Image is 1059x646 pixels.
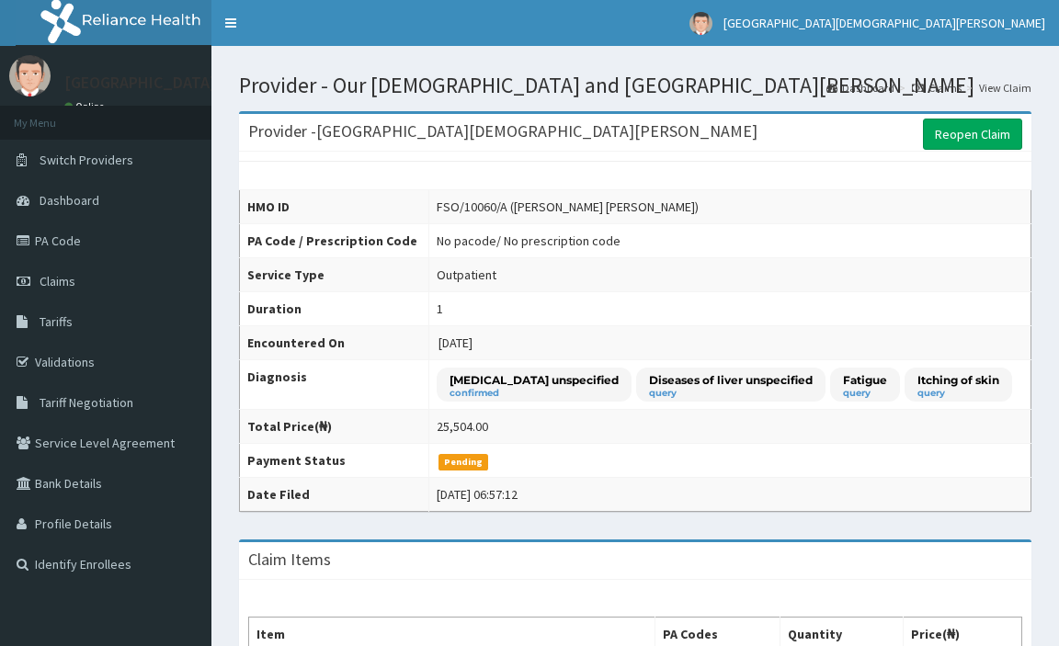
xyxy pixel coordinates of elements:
[248,123,757,140] h3: Provider - [GEOGRAPHIC_DATA][DEMOGRAPHIC_DATA][PERSON_NAME]
[843,389,887,398] small: query
[979,80,1031,96] a: View Claim
[450,372,619,388] p: [MEDICAL_DATA] unspecified
[437,266,496,284] div: Outpatient
[437,417,488,436] div: 25,504.00
[437,300,443,318] div: 1
[240,224,429,258] th: PA Code / Prescription Code
[40,394,133,411] span: Tariff Negotiation
[723,15,1045,31] span: [GEOGRAPHIC_DATA][DEMOGRAPHIC_DATA][PERSON_NAME]
[40,152,133,168] span: Switch Providers
[437,485,518,504] div: [DATE] 06:57:12
[9,55,51,96] img: User Image
[826,80,894,96] a: Dashboard
[240,410,429,444] th: Total Price(₦)
[240,478,429,512] th: Date Filed
[917,389,999,398] small: query
[437,198,699,216] div: FSO/10060/A ([PERSON_NAME] [PERSON_NAME])
[40,273,75,289] span: Claims
[239,74,1031,97] h1: Provider - Our [DEMOGRAPHIC_DATA] and [GEOGRAPHIC_DATA][PERSON_NAME]
[248,551,331,568] h3: Claim Items
[437,232,621,250] div: No pacode / No prescription code
[240,360,429,410] th: Diagnosis
[689,12,712,35] img: User Image
[917,372,999,388] p: Itching of skin
[438,334,473,351] span: [DATE]
[40,313,73,330] span: Tariffs
[64,100,108,113] a: Online
[240,292,429,326] th: Duration
[912,80,962,96] a: Claims
[843,372,887,388] p: Fatigue
[923,119,1022,150] a: Reopen Claim
[40,192,99,209] span: Dashboard
[240,258,429,292] th: Service Type
[649,389,813,398] small: query
[240,326,429,360] th: Encountered On
[649,372,813,388] p: Diseases of liver unspecified
[240,444,429,478] th: Payment Status
[64,74,499,91] p: [GEOGRAPHIC_DATA][DEMOGRAPHIC_DATA][PERSON_NAME]
[450,389,619,398] small: confirmed
[438,454,489,470] span: Pending
[240,190,429,224] th: HMO ID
